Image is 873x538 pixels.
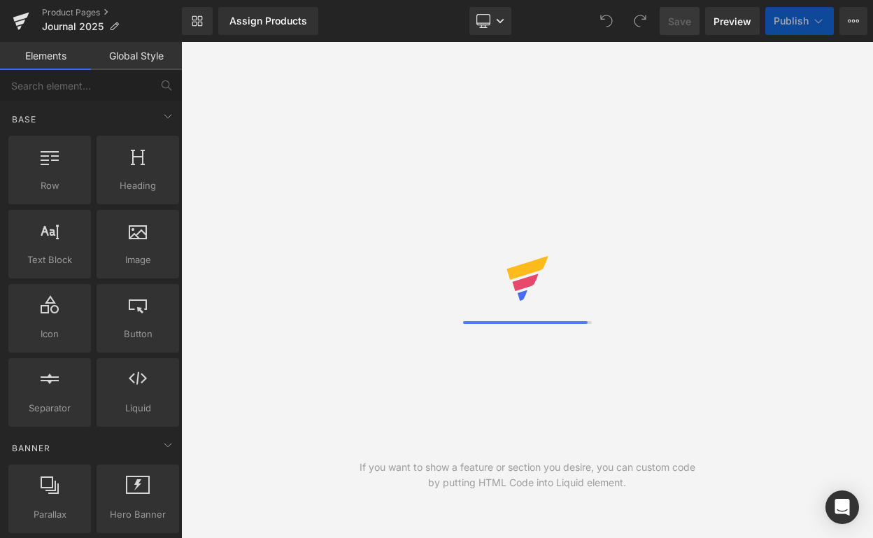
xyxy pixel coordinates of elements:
[101,507,175,522] span: Hero Banner
[42,7,182,18] a: Product Pages
[774,15,809,27] span: Publish
[354,460,700,490] div: If you want to show a feature or section you desire, you can custom code by putting HTML Code int...
[42,21,104,32] span: Journal 2025
[10,441,52,455] span: Banner
[13,327,87,341] span: Icon
[705,7,760,35] a: Preview
[10,113,38,126] span: Base
[13,507,87,522] span: Parallax
[91,42,182,70] a: Global Style
[714,14,751,29] span: Preview
[839,7,867,35] button: More
[825,490,859,524] div: Open Intercom Messenger
[765,7,834,35] button: Publish
[592,7,620,35] button: Undo
[182,7,213,35] a: New Library
[101,253,175,267] span: Image
[626,7,654,35] button: Redo
[229,15,307,27] div: Assign Products
[101,401,175,416] span: Liquid
[101,178,175,193] span: Heading
[13,253,87,267] span: Text Block
[13,178,87,193] span: Row
[13,401,87,416] span: Separator
[101,327,175,341] span: Button
[668,14,691,29] span: Save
